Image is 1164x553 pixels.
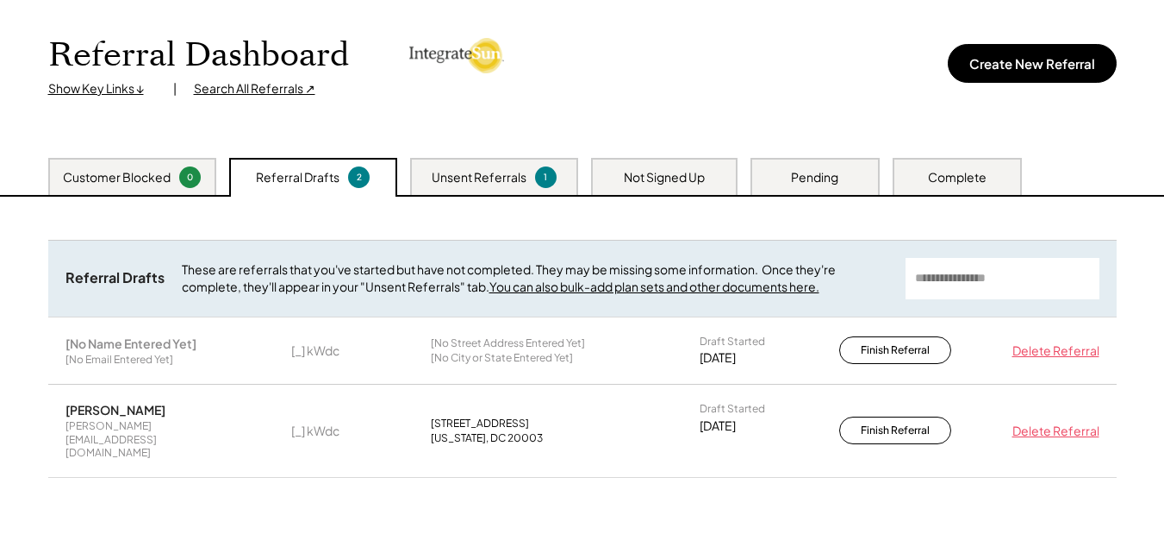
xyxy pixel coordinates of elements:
[65,269,165,287] div: Referral Drafts
[48,35,349,76] h1: Referral Dashboard
[431,336,585,350] div: [No Street Address Entered Yet]
[291,423,377,440] div: [_] kWdc
[182,261,888,295] div: These are referrals that you've started but have not completed. They may be missing some informat...
[431,431,543,445] div: [US_STATE], DC 20003
[839,417,951,444] button: Finish Referral
[839,336,951,364] button: Finish Referral
[624,169,705,186] div: Not Signed Up
[700,349,736,367] div: [DATE]
[65,336,196,351] div: [No Name Entered Yet]
[291,342,377,360] div: [_] kWdc
[700,335,765,349] div: Draft Started
[700,418,736,435] div: [DATE]
[65,419,238,460] div: [PERSON_NAME][EMAIL_ADDRESS][DOMAIN_NAME]
[700,402,765,416] div: Draft Started
[65,402,165,418] div: [PERSON_NAME]
[194,80,315,97] div: Search All Referrals ↗
[538,171,554,184] div: 1
[1005,423,1099,440] div: Delete Referral
[351,171,367,184] div: 2
[928,169,987,186] div: Complete
[173,80,177,97] div: |
[63,169,171,186] div: Customer Blocked
[182,171,198,184] div: 0
[948,44,1117,83] button: Create New Referral
[791,169,838,186] div: Pending
[48,80,156,97] div: Show Key Links ↓
[256,169,339,186] div: Referral Drafts
[409,38,504,72] img: integratesun.png
[432,169,526,186] div: Unsent Referrals
[1005,342,1099,360] div: Delete Referral
[489,279,819,294] a: You can also bulk-add plan sets and other documents here.
[431,417,529,430] div: [STREET_ADDRESS]
[431,351,573,365] div: [No City or State Entered Yet]
[65,353,173,367] div: [No Email Entered Yet]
